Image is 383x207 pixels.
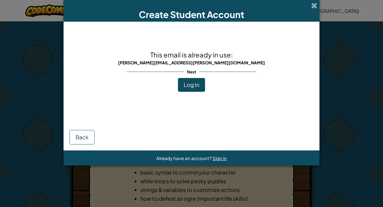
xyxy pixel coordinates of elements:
span: [PERSON_NAME][EMAIL_ADDRESS][PERSON_NAME][DOMAIN_NAME] [118,60,265,65]
iframe: Sign in with Google Dialog [259,6,377,76]
span: Back [76,134,89,141]
span: Next [184,67,199,76]
a: Sign in [213,155,227,161]
span: Log In [184,81,199,88]
span: Already have an account? [156,155,213,161]
span: Create Student Account [139,9,244,20]
span: This email is already in use: [150,51,233,59]
button: Back [70,130,95,144]
button: Log In [178,78,205,92]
